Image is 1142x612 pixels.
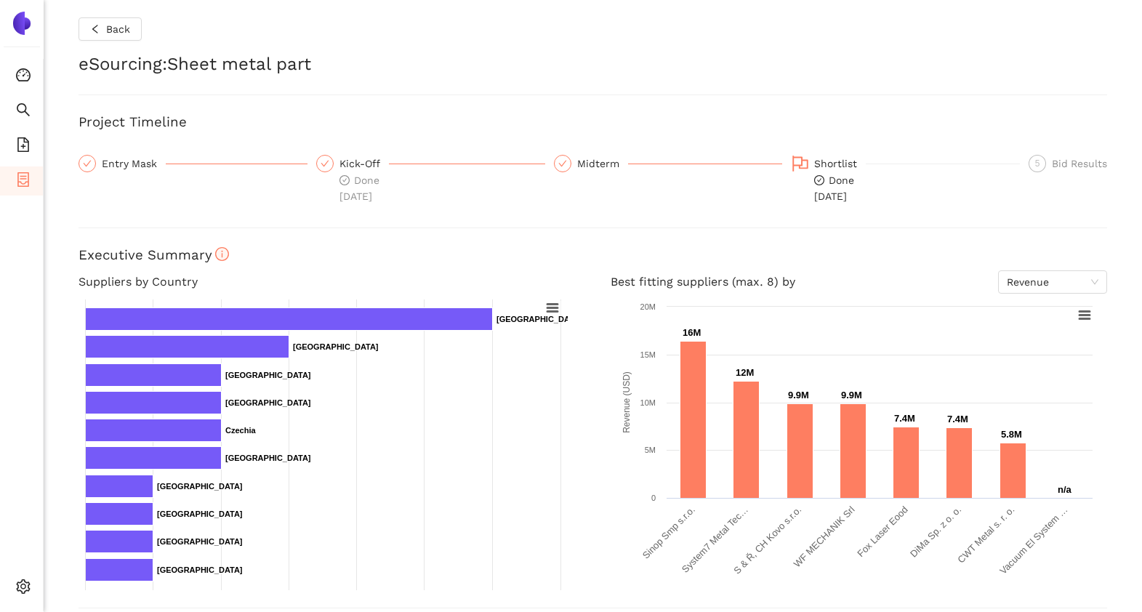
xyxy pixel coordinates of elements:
[339,174,379,202] span: Done [DATE]
[622,371,632,433] text: Revenue (USD)
[640,302,655,311] text: 20M
[102,155,166,172] div: Entry Mask
[1007,271,1098,293] span: Revenue
[79,246,1107,265] h3: Executive Summary
[215,247,229,261] span: info-circle
[855,504,910,560] text: Fox Laser Eood
[16,63,31,92] span: dashboard
[16,97,31,126] span: search
[90,24,100,36] span: left
[731,504,803,576] text: S & Ř, CH Kovo s.r.o.
[841,390,862,400] text: 9.9M
[293,342,379,351] text: [GEOGRAPHIC_DATA]
[640,504,696,561] text: Sinop Smp s.r.o.
[791,155,1020,204] div: Shortlistcheck-circleDone[DATE]
[1035,158,1040,169] span: 5
[225,426,256,435] text: Czechia
[496,315,582,323] text: [GEOGRAPHIC_DATA]
[683,327,701,338] text: 16M
[157,537,243,546] text: [GEOGRAPHIC_DATA]
[10,12,33,35] img: Logo
[225,371,311,379] text: [GEOGRAPHIC_DATA]
[1052,158,1107,169] span: Bid Results
[16,167,31,196] span: container
[577,155,628,172] div: Midterm
[157,510,243,518] text: [GEOGRAPHIC_DATA]
[788,390,809,400] text: 9.9M
[955,504,1016,565] text: CWT Metal s. r. o.
[106,21,130,37] span: Back
[814,175,824,185] span: check-circle
[947,414,968,424] text: 7.4M
[792,155,809,172] span: flag
[157,482,243,491] text: [GEOGRAPHIC_DATA]
[908,504,963,560] text: DiMa Sp. z o. o.
[679,504,749,575] text: System7 Metal Tec…
[225,454,311,462] text: [GEOGRAPHIC_DATA]
[321,159,329,168] span: check
[1058,484,1072,495] text: n/a
[83,159,92,168] span: check
[79,52,1107,77] h2: eSourcing : Sheet metal part
[79,155,307,172] div: Entry Mask
[1001,429,1022,440] text: 5.8M
[16,132,31,161] span: file-add
[997,504,1069,576] text: Vacuum El System …
[79,113,1107,132] h3: Project Timeline
[339,155,389,172] div: Kick-Off
[611,270,1108,294] h4: Best fitting suppliers (max. 8) by
[651,494,655,502] text: 0
[339,175,350,185] span: check-circle
[640,350,655,359] text: 15M
[791,504,856,569] text: WF MECHANIK Srl
[894,413,915,424] text: 7.4M
[558,159,567,168] span: check
[814,155,866,172] div: Shortlist
[225,398,311,407] text: [GEOGRAPHIC_DATA]
[79,270,576,294] h4: Suppliers by Country
[157,565,243,574] text: [GEOGRAPHIC_DATA]
[640,398,655,407] text: 10M
[736,367,754,378] text: 12M
[16,574,31,603] span: setting
[644,446,655,454] text: 5M
[79,17,142,41] button: leftBack
[814,174,854,202] span: Done [DATE]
